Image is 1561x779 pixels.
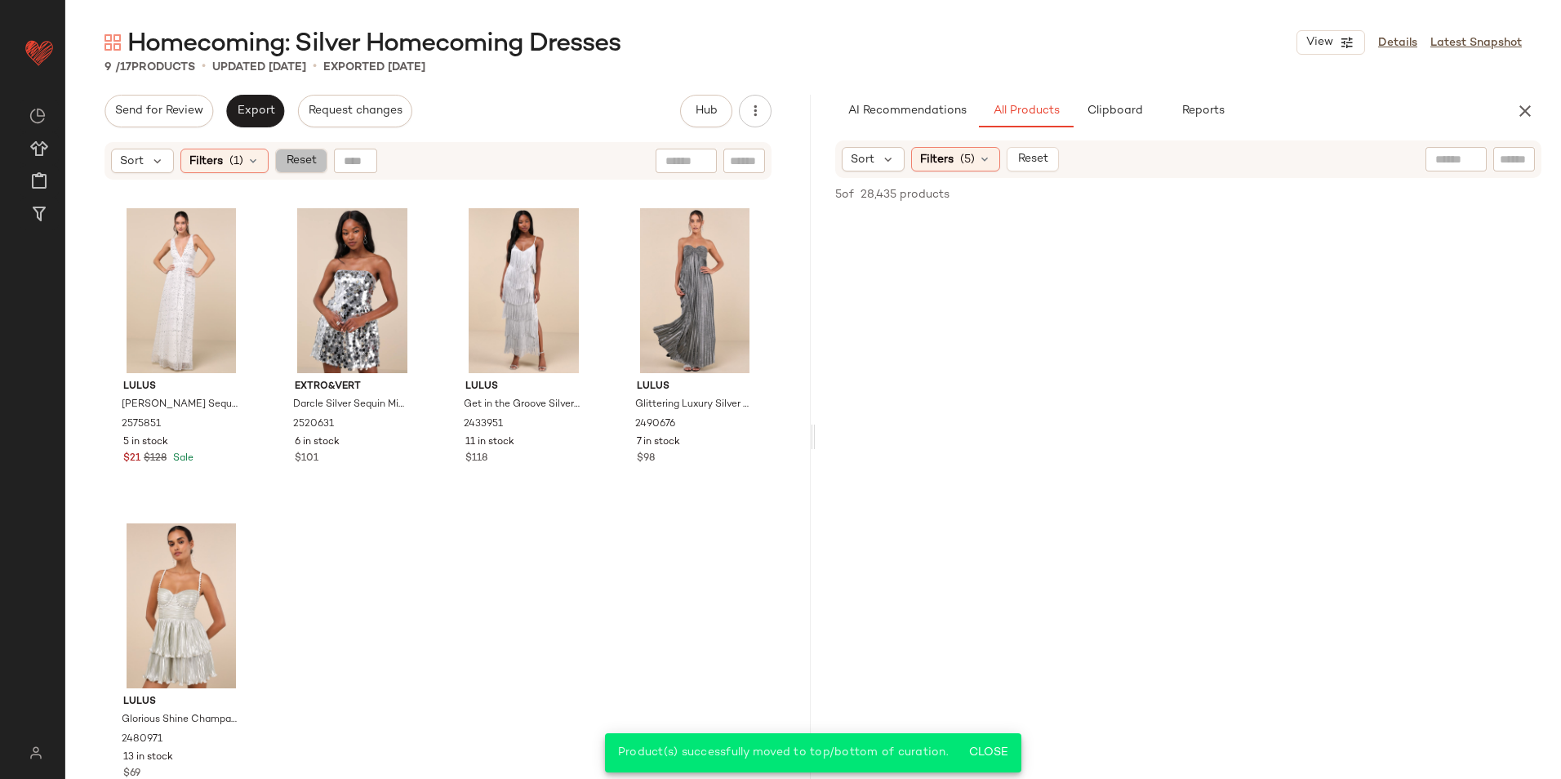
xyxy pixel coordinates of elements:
span: View [1305,36,1333,49]
span: Sort [851,151,874,168]
span: Reset [285,154,316,167]
span: 11 in stock [465,435,514,450]
span: Darcle Silver Sequin Mini Dress [293,398,409,412]
img: heart_red.DM2ytmEG.svg [23,36,56,69]
span: Lulus [637,380,753,394]
span: Reports [1181,105,1224,118]
span: 6 in stock [295,435,340,450]
p: updated [DATE] [212,59,306,76]
img: svg%3e [105,34,121,51]
button: Export [226,95,284,127]
span: (1) [229,153,243,170]
span: Glorious Shine Champagne Metallic Pearl Tiered Mini Dress [122,713,238,728]
span: 9 / [105,61,120,73]
button: Request changes [298,95,412,127]
span: Get in the Groove Silver Sequin Fringe Bodycon Maxi Dress [464,398,580,412]
span: 2490676 [635,417,675,432]
button: Reset [275,149,327,173]
span: (5) [960,151,975,168]
button: Reset [1007,147,1059,171]
span: 2520631 [293,417,334,432]
a: Details [1378,34,1417,51]
span: 5 in stock [123,435,168,450]
span: Extro&vert [295,380,411,394]
span: $128 [144,452,167,466]
img: 12086481_2433951.jpg [452,208,594,373]
img: 12041481_2480971.jpg [110,523,252,688]
span: Request changes [308,105,402,118]
span: $98 [637,452,655,466]
span: 2433951 [464,417,503,432]
p: Exported [DATE] [323,59,425,76]
span: Lulus [123,380,239,394]
span: Send for Review [114,105,203,118]
span: Close [968,746,1008,759]
span: • [313,57,317,77]
span: 2575851 [122,417,161,432]
span: Clipboard [1086,105,1142,118]
a: Latest Snapshot [1430,34,1522,51]
span: Reset [1016,153,1047,166]
span: $118 [465,452,487,466]
img: 12056461_2490676.jpg [624,208,766,373]
span: 5 of [835,186,854,203]
span: 13 in stock [123,750,173,765]
span: • [202,57,206,77]
span: Sort [120,153,144,170]
span: Product(s) successfully moved to top/bottom of curation. [618,746,949,759]
span: Hub [695,105,718,118]
span: Filters [920,151,954,168]
span: AI Recommendations [847,105,967,118]
span: $21 [123,452,140,466]
button: Close [962,738,1015,768]
span: Export [236,105,274,118]
div: Products [105,59,195,76]
span: 28,435 products [861,186,949,203]
span: 7 in stock [637,435,680,450]
button: Send for Review [105,95,213,127]
img: 12403381_2575851.jpg [110,208,252,373]
span: [PERSON_NAME] Sequin Mesh Sleeveless Maxi Dress [122,398,238,412]
span: Lulus [123,695,239,710]
span: Filters [189,153,223,170]
span: Homecoming: Silver Homecoming Dresses [127,28,620,60]
span: Glittering Luxury Silver Lurex Pleated Strapless Maxi Dress [635,398,751,412]
img: svg%3e [29,108,46,124]
img: svg%3e [20,746,51,759]
span: 2480971 [122,732,162,747]
img: 12221121_2520631.jpg [282,208,424,373]
span: 17 [120,61,131,73]
span: $101 [295,452,318,466]
span: Lulus [465,380,581,394]
span: Sale [170,453,193,464]
button: Hub [680,95,732,127]
button: View [1296,30,1365,55]
span: All Products [993,105,1060,118]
